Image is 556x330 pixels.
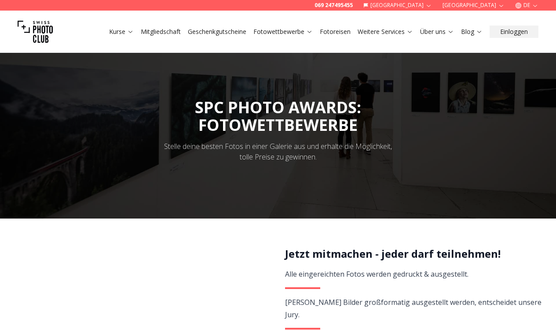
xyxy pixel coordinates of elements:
div: FOTOWETTBEWERBE [195,116,361,134]
a: Weitere Services [358,27,413,36]
a: 069 247495455 [315,2,353,9]
a: Über uns [420,27,454,36]
div: Stelle deine besten Fotos in einer Galerie aus und erhalte die Möglichkeit, tolle Preise zu gewin... [158,141,398,162]
a: Kurse [109,27,134,36]
button: Fotowettbewerbe [250,26,316,38]
button: Weitere Services [354,26,417,38]
a: Mitgliedschaft [141,27,181,36]
button: Über uns [417,26,457,38]
h2: Jetzt mitmachen - jeder darf teilnehmen! [285,247,542,261]
button: Einloggen [490,26,538,38]
a: Geschenkgutscheine [188,27,246,36]
a: Blog [461,27,483,36]
img: Swiss photo club [18,14,53,49]
span: Alle eingereichten Fotos werden gedruckt & ausgestellt. [285,269,468,279]
button: Mitgliedschaft [137,26,184,38]
button: Blog [457,26,486,38]
button: Geschenkgutscheine [184,26,250,38]
span: SPC PHOTO AWARDS: [195,96,361,134]
span: [PERSON_NAME] Bilder großformatig ausgestellt werden, entscheidet unsere Jury. [285,297,541,319]
button: Kurse [106,26,137,38]
a: Fotowettbewerbe [253,27,313,36]
a: Fotoreisen [320,27,351,36]
button: Fotoreisen [316,26,354,38]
